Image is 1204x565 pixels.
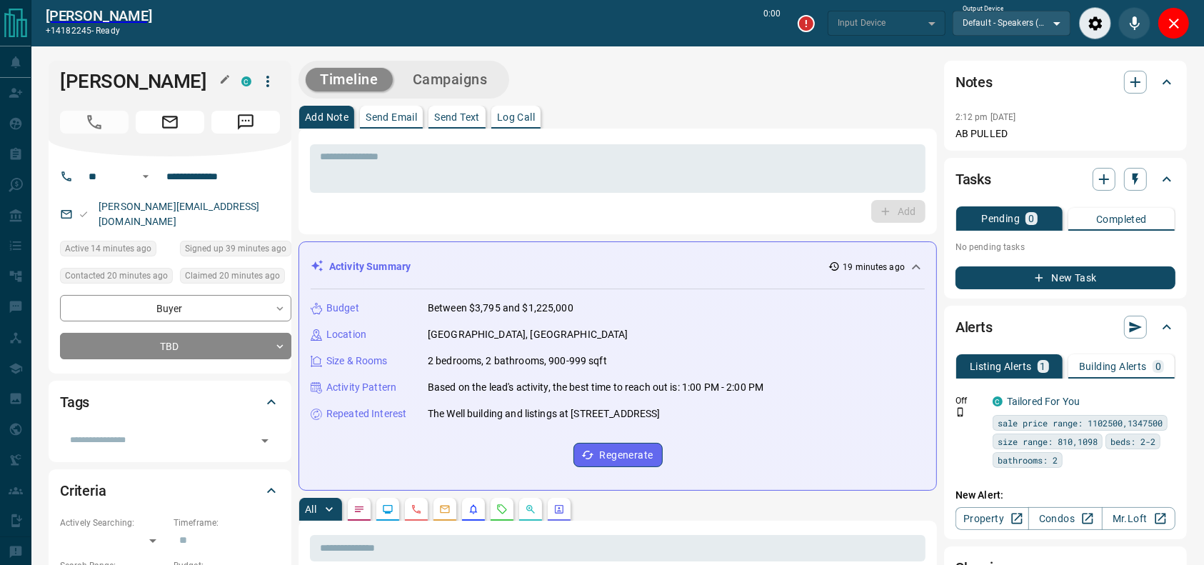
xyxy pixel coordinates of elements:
[955,168,991,191] h2: Tasks
[428,406,661,421] p: The Well building and listings at [STREET_ADDRESS]
[525,504,536,515] svg: Opportunities
[955,310,1175,344] div: Alerts
[573,443,663,467] button: Regenerate
[439,504,451,515] svg: Emails
[843,261,905,274] p: 19 minutes ago
[79,209,89,219] svg: Email Valid
[1007,396,1080,407] a: Tailored For You
[998,434,1098,449] span: size range: 810,1098
[96,26,120,36] span: ready
[366,112,417,122] p: Send Email
[955,507,1029,530] a: Property
[955,488,1175,503] p: New Alert:
[497,112,535,122] p: Log Call
[1118,7,1150,39] div: Mute
[60,385,280,419] div: Tags
[1155,361,1161,371] p: 0
[953,11,1070,35] div: Default - Speakers (JieLi BR17) (e5b7:0811)
[60,391,89,414] h2: Tags
[955,394,984,407] p: Off
[99,201,260,227] a: [PERSON_NAME][EMAIL_ADDRESS][DOMAIN_NAME]
[496,504,508,515] svg: Requests
[998,453,1058,467] span: bathrooms: 2
[326,301,359,316] p: Budget
[180,268,291,288] div: Thu Aug 14 2025
[306,68,393,91] button: Timeline
[434,112,480,122] p: Send Text
[60,111,129,134] span: Call
[326,354,388,369] p: Size & Rooms
[955,407,965,417] svg: Push Notification Only
[1040,361,1046,371] p: 1
[65,269,168,283] span: Contacted 20 minutes ago
[60,268,173,288] div: Thu Aug 14 2025
[1110,434,1155,449] span: beds: 2-2
[955,266,1175,289] button: New Task
[60,474,280,508] div: Criteria
[305,112,348,122] p: Add Note
[955,126,1175,141] p: AB PULLED
[955,236,1175,258] p: No pending tasks
[329,259,411,274] p: Activity Summary
[955,316,993,339] h2: Alerts
[1079,7,1111,39] div: Audio Settings
[963,4,1003,14] label: Output Device
[411,504,422,515] svg: Calls
[60,333,291,359] div: TBD
[211,111,280,134] span: Message
[955,162,1175,196] div: Tasks
[174,516,280,529] p: Timeframe:
[241,76,251,86] div: condos.ca
[1102,507,1175,530] a: Mr.Loft
[468,504,479,515] svg: Listing Alerts
[255,431,275,451] button: Open
[137,168,154,185] button: Open
[60,70,220,93] h1: [PERSON_NAME]
[60,516,166,529] p: Actively Searching:
[428,380,763,395] p: Based on the lead's activity, the best time to reach out is: 1:00 PM - 2:00 PM
[398,68,502,91] button: Campaigns
[1028,214,1034,224] p: 0
[180,241,291,261] div: Thu Aug 14 2025
[955,112,1016,122] p: 2:12 pm [DATE]
[763,7,781,39] p: 0:00
[326,406,406,421] p: Repeated Interest
[60,241,173,261] div: Thu Aug 14 2025
[1079,361,1147,371] p: Building Alerts
[311,254,925,280] div: Activity Summary19 minutes ago
[353,504,365,515] svg: Notes
[46,24,152,37] p: +14182245 -
[955,71,993,94] h2: Notes
[305,504,316,514] p: All
[955,65,1175,99] div: Notes
[65,241,151,256] span: Active 14 minutes ago
[981,214,1020,224] p: Pending
[998,416,1163,430] span: sale price range: 1102500,1347500
[185,241,286,256] span: Signed up 39 minutes ago
[326,327,366,342] p: Location
[428,301,573,316] p: Between $3,795 and $1,225,000
[60,295,291,321] div: Buyer
[428,354,607,369] p: 2 bedrooms, 2 bathrooms, 900-999 sqft
[136,111,204,134] span: Email
[382,504,393,515] svg: Lead Browsing Activity
[46,7,152,24] a: [PERSON_NAME]
[60,479,106,502] h2: Criteria
[1158,7,1190,39] div: Close
[1028,507,1102,530] a: Condos
[326,380,396,395] p: Activity Pattern
[185,269,280,283] span: Claimed 20 minutes ago
[428,327,628,342] p: [GEOGRAPHIC_DATA], [GEOGRAPHIC_DATA]
[970,361,1032,371] p: Listing Alerts
[553,504,565,515] svg: Agent Actions
[1096,214,1147,224] p: Completed
[993,396,1003,406] div: condos.ca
